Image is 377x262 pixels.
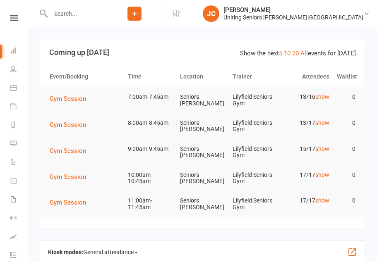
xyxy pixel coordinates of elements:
[10,61,29,79] a: People
[333,113,359,133] td: 0
[10,42,29,61] a: Dashboard
[124,87,176,107] td: 7:00am-7:45am
[50,198,92,207] button: Gym Session
[124,191,176,217] td: 11:00am-11:45am
[279,50,282,57] a: 5
[176,87,228,113] td: Seniors [PERSON_NAME]
[50,146,92,156] button: Gym Session
[284,50,291,57] a: 10
[50,121,86,129] span: Gym Session
[176,139,228,165] td: Seniors [PERSON_NAME]
[176,191,228,217] td: Seniors [PERSON_NAME]
[229,191,281,217] td: Lilyfield Seniors Gym
[176,165,228,191] td: Seniors [PERSON_NAME]
[333,66,359,87] th: Waitlist
[50,199,86,206] span: Gym Session
[229,113,281,139] td: Lilyfield Seniors Gym
[10,117,29,135] a: Reports
[83,245,138,259] span: General attendance
[229,165,281,191] td: Lilyfield Seniors Gym
[281,165,333,185] td: 17/17
[315,119,329,126] a: show
[50,147,86,155] span: Gym Session
[49,48,356,57] h3: Coming up [DATE]
[10,228,29,247] a: Assessments
[333,139,359,159] td: 0
[315,145,329,152] a: show
[281,113,333,133] td: 13/17
[10,98,29,117] a: Payments
[176,66,228,87] th: Location
[333,165,359,185] td: 0
[223,14,363,21] div: Uniting Seniors [PERSON_NAME][GEOGRAPHIC_DATA]
[333,87,359,107] td: 0
[281,191,333,210] td: 17/17
[229,139,281,165] td: Lilyfield Seniors Gym
[229,66,281,87] th: Trainer
[50,173,86,181] span: Gym Session
[50,120,92,130] button: Gym Session
[50,172,92,182] button: Gym Session
[315,171,329,178] a: show
[176,113,228,139] td: Seniors [PERSON_NAME]
[124,113,176,133] td: 8:00am-8:45am
[124,66,176,87] th: Time
[10,79,29,98] a: Calendar
[124,165,176,191] td: 10:00am-10:45am
[48,249,83,255] strong: Kiosk modes:
[50,95,86,102] span: Gym Session
[300,50,308,57] a: All
[333,191,359,210] td: 0
[281,66,333,87] th: Attendees
[124,139,176,159] td: 9:00am-9:45am
[240,48,356,58] div: Show the next events for [DATE]
[50,94,92,104] button: Gym Session
[292,50,299,57] a: 20
[229,87,281,113] td: Lilyfield Seniors Gym
[10,172,29,191] a: Product Sales
[281,139,333,159] td: 15/17
[315,93,329,100] a: show
[223,6,363,14] div: [PERSON_NAME]
[48,8,106,19] input: Search...
[203,5,219,22] div: JC
[281,87,333,107] td: 13/16
[315,197,329,204] a: show
[46,66,124,87] th: Event/Booking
